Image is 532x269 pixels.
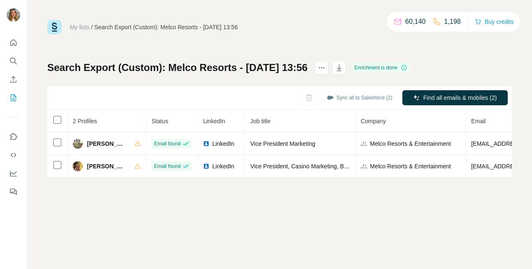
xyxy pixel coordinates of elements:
[361,140,367,147] img: company-logo
[87,140,126,148] span: [PERSON_NAME]
[370,162,451,170] span: Melco Resorts & Entertainment
[423,94,497,102] span: Find all emails & mobiles (2)
[250,163,450,170] span: Vice President, Casino Marketing, Business Development & Loyalty Services
[250,118,270,124] span: Job title
[7,53,20,69] button: Search
[7,129,20,144] button: Use Surfe on LinkedIn
[203,118,225,124] span: LinkedIn
[73,161,83,171] img: Avatar
[444,17,461,27] p: 1,198
[73,118,97,124] span: 2 Profiles
[7,90,20,105] button: My lists
[361,163,367,170] img: company-logo
[405,17,426,27] p: 60,140
[475,16,514,28] button: Buy credits
[73,139,83,149] img: Avatar
[352,63,410,73] div: Enrichment is done
[212,140,234,148] span: LinkedIn
[47,61,307,74] h1: Search Export (Custom): Melco Resorts - [DATE] 13:56
[203,140,210,147] img: LinkedIn logo
[471,118,486,124] span: Email
[154,140,180,147] span: Email found
[47,20,61,34] img: Surfe Logo
[7,184,20,199] button: Feedback
[250,140,315,147] span: Vice President Marketing
[7,166,20,181] button: Dashboard
[70,24,90,30] a: My lists
[87,162,126,170] span: [PERSON_NAME]
[212,162,234,170] span: LinkedIn
[203,163,210,170] img: LinkedIn logo
[91,23,93,31] li: /
[361,118,386,124] span: Company
[7,8,20,22] img: Avatar
[151,118,168,124] span: Status
[7,72,20,87] button: Enrich CSV
[7,35,20,50] button: Quick start
[7,147,20,162] button: Use Surfe API
[315,61,328,74] button: actions
[154,162,180,170] span: Email found
[402,90,508,105] button: Find all emails & mobiles (2)
[321,91,398,104] button: Sync all to Salesforce (2)
[95,23,238,31] div: Search Export (Custom): Melco Resorts - [DATE] 13:56
[370,140,451,148] span: Melco Resorts & Entertainment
